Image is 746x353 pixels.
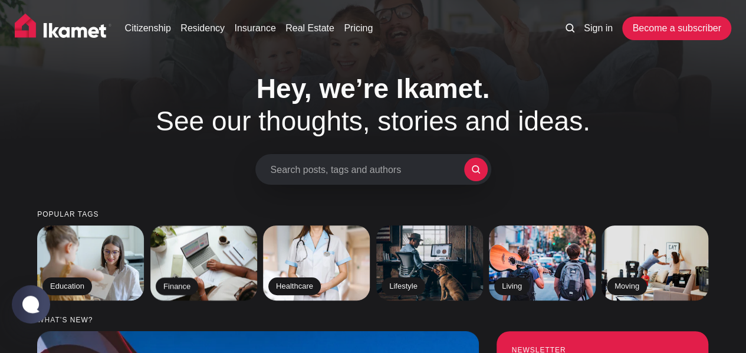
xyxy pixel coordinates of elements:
[344,21,373,35] a: Pricing
[15,14,111,43] img: Ikamet home
[156,278,198,296] h2: Finance
[285,21,334,35] a: Real Estate
[607,278,647,296] h2: Moving
[37,211,709,218] small: Popular tags
[489,225,596,300] a: Living
[123,73,624,138] h1: See our thoughts, stories and ideas.
[180,21,225,35] a: Residency
[234,21,275,35] a: Insurance
[382,278,425,296] h2: Lifestyle
[125,21,171,35] a: Citizenship
[494,278,530,296] h2: Living
[584,21,613,35] a: Sign in
[268,278,321,296] h2: Healthcare
[257,73,489,104] span: Hey, we’re Ikamet.
[271,164,464,175] span: Search posts, tags and authors
[376,225,483,300] a: Lifestyle
[622,17,731,40] a: Become a subscriber
[42,278,92,296] h2: Education
[37,316,709,324] small: What’s new?
[150,225,257,300] a: Finance
[602,225,708,300] a: Moving
[37,225,144,300] a: Education
[263,225,370,300] a: Healthcare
